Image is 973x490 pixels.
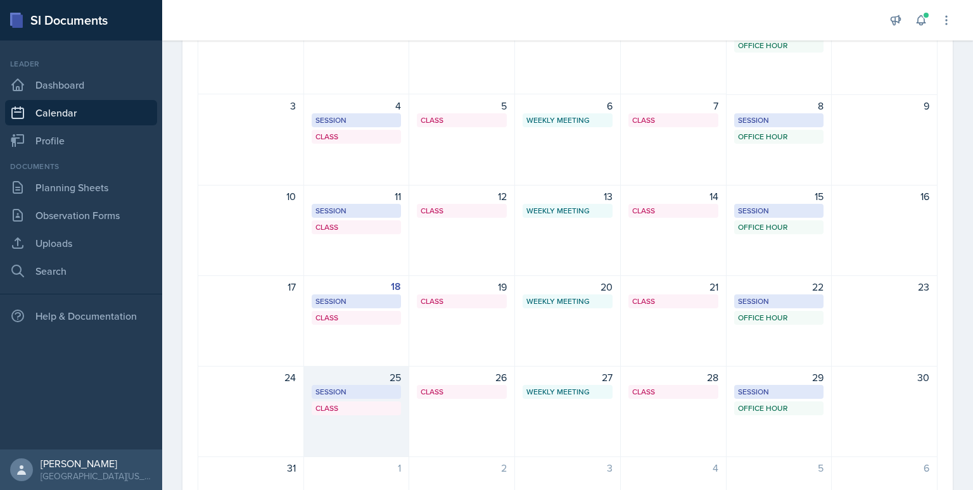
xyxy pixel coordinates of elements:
div: 4 [628,460,718,475]
div: 22 [734,279,824,294]
div: 6 [523,98,613,113]
div: 11 [312,189,402,204]
div: 4 [312,98,402,113]
div: 5 [734,460,824,475]
div: 2 [417,460,507,475]
div: 17 [206,279,296,294]
a: Calendar [5,100,157,125]
a: Dashboard [5,72,157,97]
div: Class [421,296,503,307]
div: Session [738,115,820,126]
a: Planning Sheets [5,175,157,200]
div: Session [315,386,398,398]
a: Search [5,258,157,284]
div: 18 [312,279,402,294]
div: Class [632,205,715,217]
a: Uploads [5,230,157,256]
div: Class [421,205,503,217]
div: 23 [839,279,929,294]
div: Weekly Meeting [526,296,609,307]
div: Session [738,205,820,217]
div: [GEOGRAPHIC_DATA][US_STATE] in [GEOGRAPHIC_DATA] [41,470,152,482]
div: Class [421,115,503,126]
div: Class [315,222,398,233]
div: Class [421,386,503,398]
div: Class [315,131,398,142]
div: 6 [839,460,929,475]
div: 5 [417,98,507,113]
div: Class [315,312,398,324]
div: 7 [628,98,718,113]
div: 16 [839,189,929,204]
div: Leader [5,58,157,70]
div: Session [315,115,398,126]
div: 13 [523,189,613,204]
div: 20 [523,279,613,294]
div: Weekly Meeting [526,115,609,126]
div: Session [738,386,820,398]
div: Class [632,296,715,307]
div: 28 [628,370,718,385]
div: Office Hour [738,403,820,414]
div: 19 [417,279,507,294]
div: 1 [312,460,402,475]
div: Office Hour [738,222,820,233]
div: Documents [5,161,157,172]
div: 24 [206,370,296,385]
a: Observation Forms [5,203,157,228]
div: Weekly Meeting [526,386,609,398]
div: 12 [417,189,507,204]
div: 3 [206,98,296,113]
a: Profile [5,128,157,153]
div: 10 [206,189,296,204]
div: Class [315,403,398,414]
div: [PERSON_NAME] [41,457,152,470]
div: Office Hour [738,131,820,142]
div: Session [315,296,398,307]
div: Weekly Meeting [526,205,609,217]
div: Session [738,296,820,307]
div: 31 [206,460,296,475]
div: 21 [628,279,718,294]
div: 3 [523,460,613,475]
div: 14 [628,189,718,204]
div: 29 [734,370,824,385]
div: 8 [734,98,824,113]
div: Class [632,115,715,126]
div: 15 [734,189,824,204]
div: Help & Documentation [5,303,157,329]
div: 25 [312,370,402,385]
div: Office Hour [738,312,820,324]
div: 9 [839,98,929,113]
div: Office Hour [738,40,820,51]
div: Class [632,386,715,398]
div: 27 [523,370,613,385]
div: 26 [417,370,507,385]
div: Session [315,205,398,217]
div: 30 [839,370,929,385]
